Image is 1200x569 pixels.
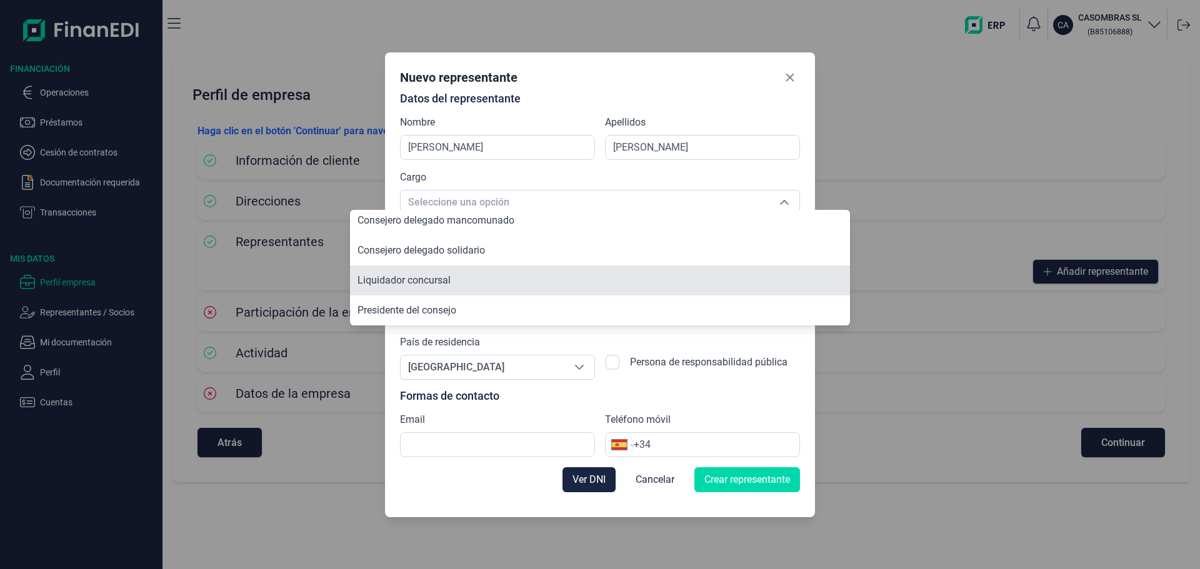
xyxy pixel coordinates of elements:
li: Presidente del consejo [350,295,850,325]
span: Presidente del consejo [357,304,456,316]
span: Crear representante [704,472,790,487]
span: Seleccione una opción [401,190,769,214]
label: País de residencia [400,335,480,350]
span: Liquidador concursal [357,274,451,286]
p: Datos del representante [400,92,800,105]
label: Teléfono móvil [605,412,671,427]
div: Seleccione una opción [769,190,799,214]
label: Persona de responsabilidad pública [630,355,787,380]
label: Nombre [400,115,435,130]
button: Crear representante [694,467,800,492]
button: Close [780,67,800,87]
li: Consejero delegado mancomunado [350,205,850,235]
span: Consejero delegado mancomunado [357,214,514,226]
span: Ver DNI [572,472,606,487]
span: [GEOGRAPHIC_DATA] [401,355,564,379]
label: Email [400,412,425,427]
label: Cargo [400,170,426,185]
div: Nuevo representante [400,69,517,86]
li: Consejero delegado solidario [350,235,850,265]
label: Apellidos [605,115,646,130]
span: Cancelar [636,472,674,487]
button: Cancelar [626,467,684,492]
p: Formas de contacto [400,390,800,402]
button: Ver DNI [562,467,616,492]
li: Liquidador concursal [350,265,850,295]
span: Consejero delegado solidario [357,244,485,256]
div: Seleccione una opción [564,355,594,379]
